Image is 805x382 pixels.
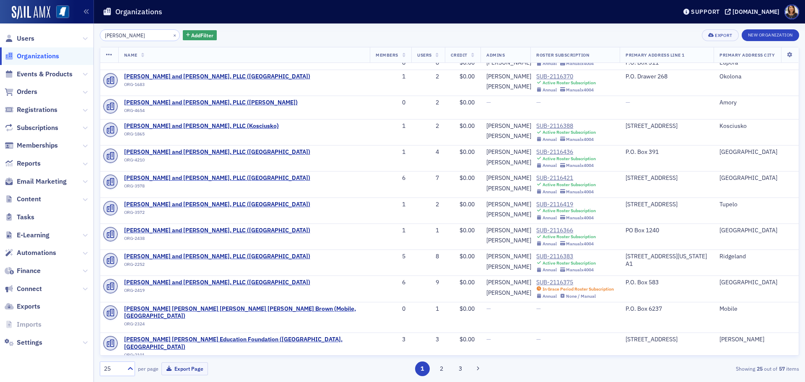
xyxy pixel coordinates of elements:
div: Active Roster Subscription [543,156,596,161]
a: SUB-2116421 [536,174,596,182]
a: [PERSON_NAME] and [PERSON_NAME], PLLC (Kosciusko) [124,122,279,130]
span: E-Learning [17,231,49,240]
div: Annual [543,163,557,168]
div: Annual [543,294,557,299]
div: Annual [543,137,557,142]
div: [DOMAIN_NAME] [732,8,779,16]
div: Active Roster Subscription [543,80,596,86]
span: Watkins, Ward and Stafford, PLLC (Amory) [124,99,298,107]
span: Roster Subscription [536,52,589,58]
button: 3 [453,361,468,376]
div: [PERSON_NAME] [486,263,531,271]
a: Orders [5,87,37,96]
div: P.O. Box 583 [626,279,708,286]
div: Active Roster Subscription [543,260,596,266]
div: ORG-2419 [124,288,310,296]
span: Reports [17,159,41,168]
a: Email Marketing [5,177,67,186]
div: Manual x4004 [566,137,594,142]
span: Orders [17,87,37,96]
div: P.O. Box 311 [626,59,708,67]
div: [PERSON_NAME] [486,133,531,140]
label: per page [138,365,158,372]
a: [PERSON_NAME] [486,59,531,67]
div: [STREET_ADDRESS] [626,122,708,130]
span: Primary Address City [719,52,775,58]
div: Tupelo [719,201,793,208]
button: × [171,31,179,39]
a: Finance [5,266,41,275]
a: [PERSON_NAME] [486,279,531,286]
span: Woodward Hines Education Foundation (Jackson, MS) [124,336,364,351]
div: 2 [417,73,439,81]
div: Annual [543,215,557,221]
a: [PERSON_NAME] and [PERSON_NAME], PLLC ([GEOGRAPHIC_DATA]) [124,201,310,208]
span: Exports [17,302,40,311]
div: [PERSON_NAME] [486,289,531,297]
a: Events & Products [5,70,73,79]
div: Eupora [719,59,793,67]
a: [PERSON_NAME] and [PERSON_NAME], PLLC ([GEOGRAPHIC_DATA]) [124,279,310,286]
a: SUB-2116383 [536,253,596,260]
span: Automations [17,248,56,257]
button: AddFilter [183,30,217,41]
div: 2 [417,99,439,107]
div: Manual x4004 [566,163,594,168]
div: Annual [543,267,557,273]
div: Active Roster Subscription [543,208,596,213]
div: 2 [417,122,439,130]
div: 2 [417,201,439,208]
img: SailAMX [12,6,50,19]
div: [GEOGRAPHIC_DATA] [719,148,793,156]
div: Manual x4004 [566,215,594,221]
button: 1 [415,361,430,376]
a: [PERSON_NAME] and [PERSON_NAME], PLLC ([PERSON_NAME]) [124,99,298,107]
h1: Organizations [115,7,162,17]
div: ORG-1865 [124,131,279,140]
div: Active Roster Subscription [543,130,596,135]
div: 1 [376,148,405,156]
img: SailAMX [56,5,69,18]
a: [PERSON_NAME] [486,227,531,234]
div: 6 [376,174,405,182]
div: Annual [543,87,557,93]
div: 1 [376,73,405,81]
a: Organizations [5,52,59,61]
span: Registrations [17,105,57,114]
a: [PERSON_NAME] [486,83,531,91]
a: Registrations [5,105,57,114]
div: 6 [376,279,405,286]
a: Imports [5,320,42,329]
span: $0.00 [460,305,475,312]
span: Watkins, Ward and Stafford, PLLC (Tupelo) [124,201,310,208]
div: ORG-3572 [124,210,310,218]
a: [PERSON_NAME] [486,122,531,130]
a: [PERSON_NAME] [486,148,531,156]
div: P.O. Box 6237 [626,305,708,313]
a: Users [5,34,34,43]
div: ORG-3578 [124,183,310,192]
div: Kosciusko [719,122,793,130]
div: [GEOGRAPHIC_DATA] [719,279,793,286]
div: PO Box 1240 [626,227,708,234]
a: Settings [5,338,42,347]
a: SUB-2116388 [536,122,596,130]
div: ORG-2438 [124,236,310,244]
span: — [486,335,491,343]
span: Watkins, Ward and Stafford, PLLC (Ridgeland) [124,253,310,260]
span: $0.00 [460,99,475,106]
span: Admins [486,52,505,58]
input: Search… [100,29,180,41]
span: $0.00 [460,148,475,156]
div: [PERSON_NAME] [486,185,531,192]
div: SUB-2116419 [536,201,596,208]
div: None / Manual [566,294,596,299]
a: [PERSON_NAME] [486,211,531,218]
div: 5 [376,253,405,260]
div: Manual x4004 [566,189,594,195]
